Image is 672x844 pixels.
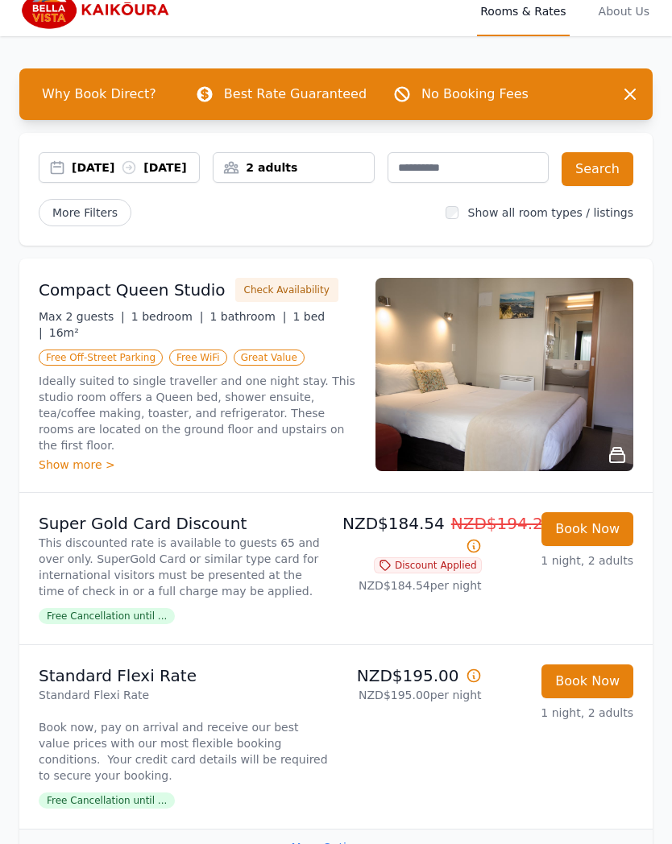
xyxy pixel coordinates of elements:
[541,665,633,699] button: Book Now
[39,793,175,809] span: Free Cancellation until ...
[39,279,226,302] h3: Compact Queen Studio
[468,207,633,220] label: Show all room types / listings
[39,311,125,324] span: Max 2 guests |
[131,311,204,324] span: 1 bedroom |
[39,688,330,784] p: Standard Flexi Rate Book now, pay on arrival and receive our best value prices with our most flex...
[49,327,79,340] span: 16m²
[39,374,356,454] p: Ideally suited to single traveller and one night stay. This studio room offers a Queen bed, showe...
[214,160,373,176] div: 2 adults
[374,558,482,574] span: Discount Applied
[495,553,634,569] p: 1 night, 2 adults
[39,350,163,366] span: Free Off-Street Parking
[72,160,199,176] div: [DATE] [DATE]
[234,350,305,366] span: Great Value
[342,578,482,594] p: NZD$184.54 per night
[562,153,633,187] button: Search
[39,457,356,474] div: Show more >
[495,705,634,722] p: 1 night, 2 adults
[39,513,330,536] p: Super Gold Card Discount
[39,536,330,600] p: This discounted rate is available to guests 65 and over only. SuperGold Card or similar type card...
[235,279,338,303] button: Check Availability
[224,85,367,105] p: Best Rate Guaranteed
[29,79,169,111] span: Why Book Direct?
[421,85,529,105] p: No Booking Fees
[541,513,633,547] button: Book Now
[39,609,175,625] span: Free Cancellation until ...
[342,688,482,704] p: NZD$195.00 per night
[342,665,482,688] p: NZD$195.00
[209,311,286,324] span: 1 bathroom |
[39,665,330,688] p: Standard Flexi Rate
[39,200,131,227] span: More Filters
[451,515,554,534] span: NZD$194.25
[169,350,227,366] span: Free WiFi
[342,513,482,558] p: NZD$184.54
